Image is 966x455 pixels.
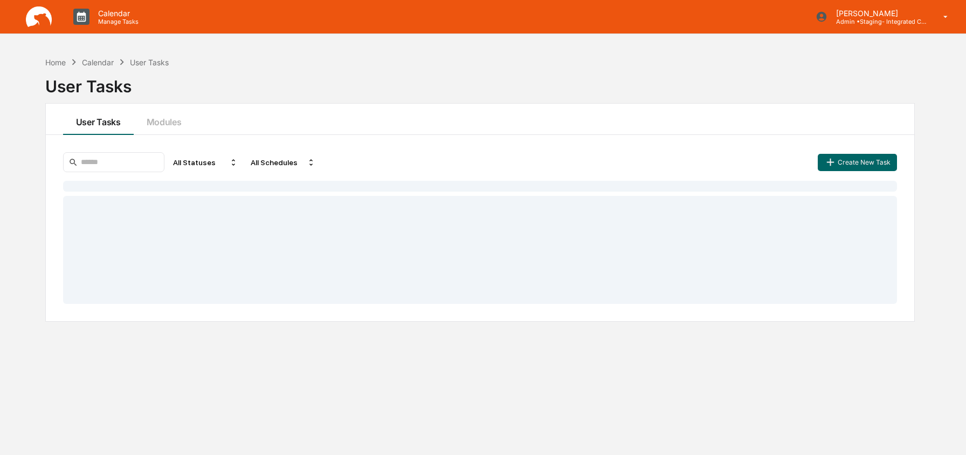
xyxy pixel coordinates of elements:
[827,9,928,18] p: [PERSON_NAME]
[63,104,134,135] button: User Tasks
[130,58,169,67] div: User Tasks
[45,58,66,67] div: Home
[45,68,915,96] div: User Tasks
[818,154,896,171] button: Create New Task
[169,154,242,171] div: All Statuses
[134,104,195,135] button: Modules
[26,6,52,28] img: logo
[827,18,928,25] p: Admin • Staging- Integrated Compliance Advisors
[89,18,144,25] p: Manage Tasks
[82,58,114,67] div: Calendar
[246,154,320,171] div: All Schedules
[89,9,144,18] p: Calendar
